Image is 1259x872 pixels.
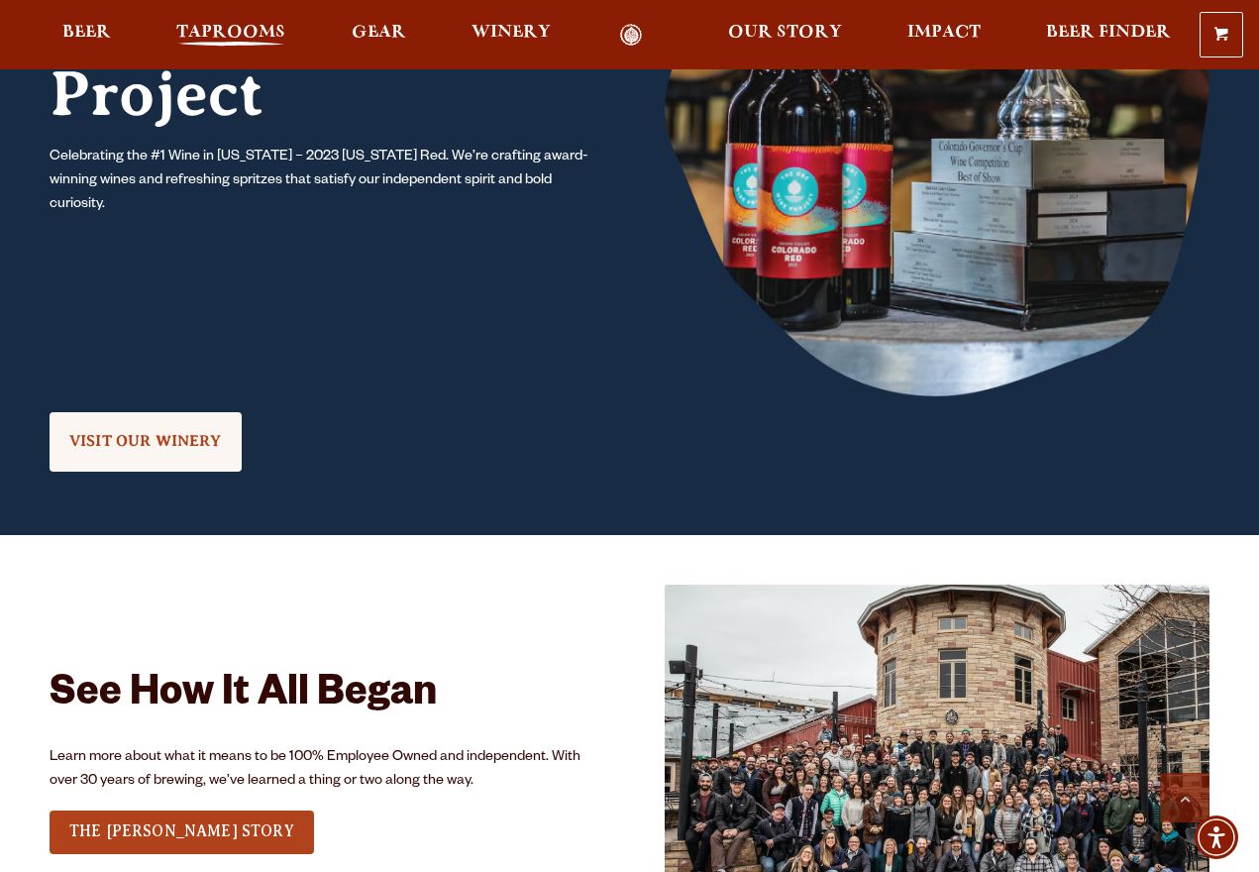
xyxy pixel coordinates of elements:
[728,25,842,41] span: Our Story
[50,746,594,794] p: Learn more about what it means to be 100% Employee Owned and independent. With over 30 years of b...
[594,24,669,47] a: Odell Home
[50,811,314,854] a: THE [PERSON_NAME] STORY
[50,396,242,474] div: See Our Full LineUp
[894,24,994,47] a: Impact
[1195,816,1238,859] div: Accessibility Menu
[1046,25,1171,41] span: Beer Finder
[176,25,285,41] span: Taprooms
[472,25,551,41] span: Winery
[50,808,314,857] div: See Our Full LineUp
[1160,773,1209,822] a: Scroll to top
[69,822,294,840] span: THE [PERSON_NAME] STORY
[50,412,242,471] a: VISIT OUR WINERY
[50,24,124,47] a: Beer
[50,146,594,217] p: Celebrating the #1 Wine in [US_STATE] – 2023 [US_STATE] Red. We’re crafting award-winning wines a...
[163,24,298,47] a: Taprooms
[907,25,981,41] span: Impact
[715,24,855,47] a: Our Story
[62,25,111,41] span: Beer
[1033,24,1184,47] a: Beer Finder
[50,673,594,720] h2: See How It All Began
[459,24,564,47] a: Winery
[352,25,406,41] span: Gear
[69,432,222,450] span: VISIT OUR WINERY
[339,24,419,47] a: Gear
